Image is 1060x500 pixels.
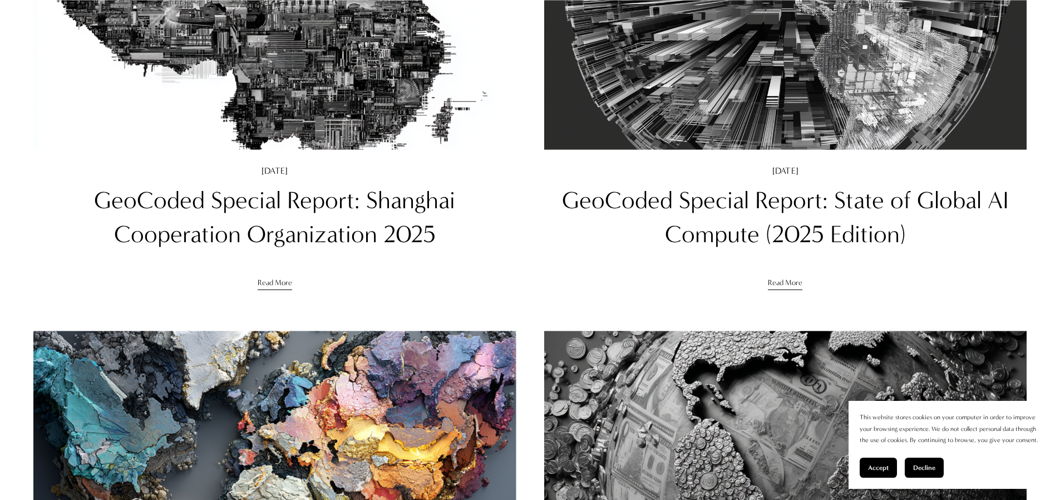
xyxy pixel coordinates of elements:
[562,186,1009,248] a: GeoCoded Special Report: State of Global AI Compute (2025 Edition)
[94,186,455,248] a: GeoCoded Special Report: Shanghai Cooperation Organization 2025
[258,268,292,290] a: Read More
[768,268,802,290] a: Read More
[262,166,288,175] time: [DATE]
[849,401,1049,489] section: Cookie banner
[860,412,1038,447] p: This website stores cookies on your computer in order to improve your browsing experience. We do ...
[772,166,798,175] time: [DATE]
[860,458,897,478] button: Accept
[905,458,944,478] button: Decline
[913,464,935,472] span: Decline
[868,464,889,472] span: Accept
